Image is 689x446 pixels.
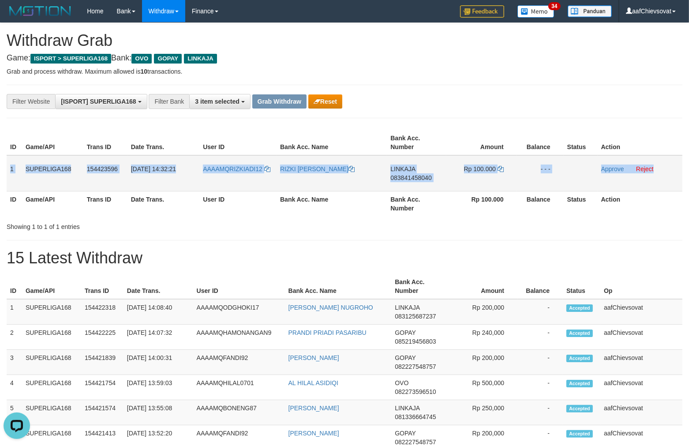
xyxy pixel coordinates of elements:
[252,94,307,109] button: Grab Withdraw
[140,68,147,75] strong: 10
[61,98,136,105] span: [ISPORT] SUPERLIGA168
[391,274,449,299] th: Bank Acc. Number
[395,304,419,311] span: LINKAJA
[395,329,416,336] span: GOPAY
[600,350,682,375] td: aafChievsovat
[193,299,285,325] td: AAAAMQODGHOKI17
[517,400,563,425] td: -
[22,400,81,425] td: SUPERLIGA168
[600,325,682,350] td: aafChievsovat
[22,155,83,191] td: SUPERLIGA168
[308,94,342,109] button: Reset
[395,313,436,320] span: Copy 083125687237 to clipboard
[7,400,22,425] td: 5
[395,354,416,361] span: GOPAY
[124,299,193,325] td: [DATE] 14:08:40
[193,375,285,400] td: AAAAMQHILAL0701
[7,32,682,49] h1: Withdraw Grab
[277,130,387,155] th: Bank Acc. Name
[449,325,517,350] td: Rp 240,000
[446,191,517,216] th: Rp 100.000
[288,304,373,311] a: [PERSON_NAME] NUGROHO
[7,94,55,109] div: Filter Website
[390,174,431,181] span: Copy 083841458040 to clipboard
[288,430,339,437] a: [PERSON_NAME]
[131,54,152,64] span: OVO
[395,388,436,395] span: Copy 082273596510 to clipboard
[446,130,517,155] th: Amount
[395,363,436,370] span: Copy 082227548757 to clipboard
[387,130,446,155] th: Bank Acc. Number
[127,191,199,216] th: Date Trans.
[288,329,367,336] a: PRANDI PRIADI PASARIBU
[563,274,600,299] th: Status
[195,98,239,105] span: 3 item selected
[288,354,339,361] a: [PERSON_NAME]
[22,299,81,325] td: SUPERLIGA168
[124,350,193,375] td: [DATE] 14:00:31
[7,325,22,350] td: 2
[395,379,408,386] span: OVO
[124,375,193,400] td: [DATE] 13:59:03
[7,155,22,191] td: 1
[81,274,124,299] th: Trans ID
[517,274,563,299] th: Balance
[203,165,270,172] a: AAAAMQRIZKIADI12
[193,325,285,350] td: AAAAMQHAMONANGAN9
[203,165,262,172] span: AAAAMQRIZKIADI12
[566,304,593,312] span: Accepted
[395,430,416,437] span: GOPAY
[81,350,124,375] td: 154421839
[460,5,504,18] img: Feedback.jpg
[395,405,419,412] span: LINKAJA
[199,191,277,216] th: User ID
[83,191,127,216] th: Trans ID
[395,439,436,446] span: Copy 082227548757 to clipboard
[449,400,517,425] td: Rp 250,000
[600,274,682,299] th: Op
[498,165,504,172] a: Copy 100000 to clipboard
[449,299,517,325] td: Rp 200,000
[517,375,563,400] td: -
[22,375,81,400] td: SUPERLIGA168
[81,375,124,400] td: 154421754
[566,380,593,387] span: Accepted
[517,350,563,375] td: -
[55,94,147,109] button: [ISPORT] SUPERLIGA168
[387,191,446,216] th: Bank Acc. Number
[517,325,563,350] td: -
[566,430,593,438] span: Accepted
[566,355,593,362] span: Accepted
[193,350,285,375] td: AAAAMQFANDI92
[199,130,277,155] th: User ID
[288,379,338,386] a: AL HILAL ASIDIQI
[7,274,22,299] th: ID
[636,165,654,172] a: Reject
[564,191,598,216] th: Status
[124,400,193,425] td: [DATE] 13:55:08
[449,375,517,400] td: Rp 500,000
[189,94,250,109] button: 3 item selected
[566,330,593,337] span: Accepted
[598,130,682,155] th: Action
[22,274,81,299] th: Game/API
[149,94,189,109] div: Filter Bank
[517,299,563,325] td: -
[22,191,83,216] th: Game/API
[517,155,564,191] td: - - -
[154,54,182,64] span: GOPAY
[131,165,176,172] span: [DATE] 14:32:21
[7,350,22,375] td: 3
[517,5,554,18] img: Button%20Memo.svg
[390,165,415,172] span: LINKAJA
[395,338,436,345] span: Copy 085219456803 to clipboard
[517,130,564,155] th: Balance
[7,54,682,63] h4: Game: Bank:
[449,274,517,299] th: Amount
[87,165,118,172] span: 154423596
[30,54,111,64] span: ISPORT > SUPERLIGA168
[81,299,124,325] td: 154422318
[600,299,682,325] td: aafChievsovat
[83,130,127,155] th: Trans ID
[7,219,281,231] div: Showing 1 to 1 of 1 entries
